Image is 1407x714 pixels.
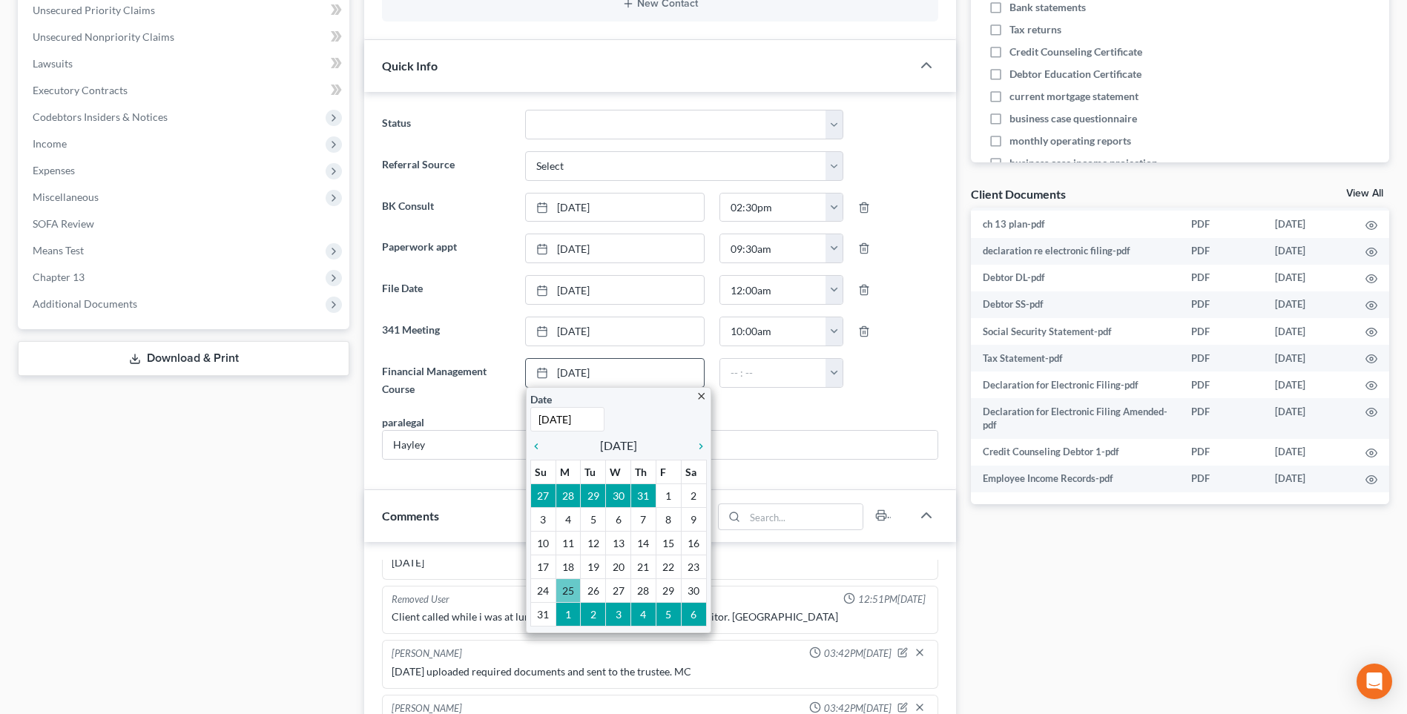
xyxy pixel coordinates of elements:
[382,509,439,523] span: Comments
[696,391,707,402] i: close
[530,531,556,555] td: 10
[526,359,704,387] a: [DATE]
[33,30,174,43] span: Unsecured Nonpriority Claims
[1179,371,1263,398] td: PDF
[33,4,155,16] span: Unsecured Priority Claims
[688,440,707,452] i: chevron_right
[656,460,681,483] th: F
[631,555,656,578] td: 21
[33,244,84,257] span: Means Test
[530,555,556,578] td: 17
[530,391,552,407] label: Date
[971,265,1179,291] td: Debtor DL-pdf
[681,507,706,531] td: 9
[631,507,656,531] td: 7
[631,531,656,555] td: 14
[606,460,631,483] th: W
[33,297,137,310] span: Additional Documents
[720,359,826,387] input: -- : --
[530,578,556,602] td: 24
[530,483,556,507] td: 27
[1009,67,1141,82] span: Debtor Education Certificate
[971,211,1179,237] td: ch 13 plan-pdf
[33,191,99,203] span: Miscellaneous
[1179,211,1263,237] td: PDF
[971,238,1179,265] td: declaration re electronic filing-pdf
[656,555,681,578] td: 22
[606,483,631,507] td: 30
[971,345,1179,371] td: Tax Statement-pdf
[1179,345,1263,371] td: PDF
[656,578,681,602] td: 29
[33,110,168,123] span: Codebtors Insiders & Notices
[858,592,926,606] span: 12:51PM[DATE]
[1263,371,1354,398] td: [DATE]
[1179,439,1263,466] td: PDF
[530,460,556,483] th: Su
[1179,238,1263,265] td: PDF
[375,110,517,139] label: Status
[606,555,631,578] td: 20
[681,555,706,578] td: 23
[526,194,704,222] a: [DATE]
[581,483,606,507] td: 29
[971,291,1179,318] td: Debtor SS-pdf
[392,647,462,661] div: [PERSON_NAME]
[631,483,656,507] td: 31
[581,531,606,555] td: 12
[656,483,681,507] td: 1
[375,151,517,181] label: Referral Source
[382,414,424,430] div: paralegal
[556,531,581,555] td: 11
[681,483,706,507] td: 2
[21,77,349,104] a: Executory Contracts
[1009,22,1061,37] span: Tax returns
[1009,133,1131,148] span: monthly operating reports
[1263,439,1354,466] td: [DATE]
[971,318,1179,345] td: Social Security Statement-pdf
[581,460,606,483] th: Tu
[33,57,73,70] span: Lawsuits
[33,137,67,150] span: Income
[688,437,707,454] a: chevron_right
[1009,89,1139,104] span: current mortgage statement
[971,439,1179,466] td: Credit Counseling Debtor 1-pdf
[824,647,892,661] span: 03:42PM[DATE]
[745,504,863,529] input: Search...
[375,193,517,222] label: BK Consult
[383,431,938,459] input: --
[681,460,706,483] th: Sa
[1263,398,1354,439] td: [DATE]
[33,164,75,176] span: Expenses
[382,59,438,73] span: Quick Info
[631,578,656,602] td: 28
[656,507,681,531] td: 8
[971,186,1066,202] div: Client Documents
[556,602,581,626] td: 1
[1179,466,1263,492] td: PDF
[1009,44,1142,59] span: Credit Counseling Certificate
[18,341,349,376] a: Download & Print
[375,317,517,346] label: 341 Meeting
[1009,156,1158,171] span: business case income projection
[681,602,706,626] td: 6
[556,555,581,578] td: 18
[720,276,826,304] input: -- : --
[1346,188,1383,199] a: View All
[1263,318,1354,345] td: [DATE]
[606,602,631,626] td: 3
[581,578,606,602] td: 26
[375,358,517,403] label: Financial Management Course
[556,507,581,531] td: 4
[656,531,681,555] td: 15
[681,578,706,602] td: 30
[33,84,128,96] span: Executory Contracts
[606,531,631,555] td: 13
[375,275,517,305] label: File Date
[526,234,704,262] a: [DATE]
[392,592,449,606] div: Removed User
[1179,398,1263,439] td: PDF
[606,507,631,531] td: 6
[526,317,704,346] a: [DATE]
[581,507,606,531] td: 5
